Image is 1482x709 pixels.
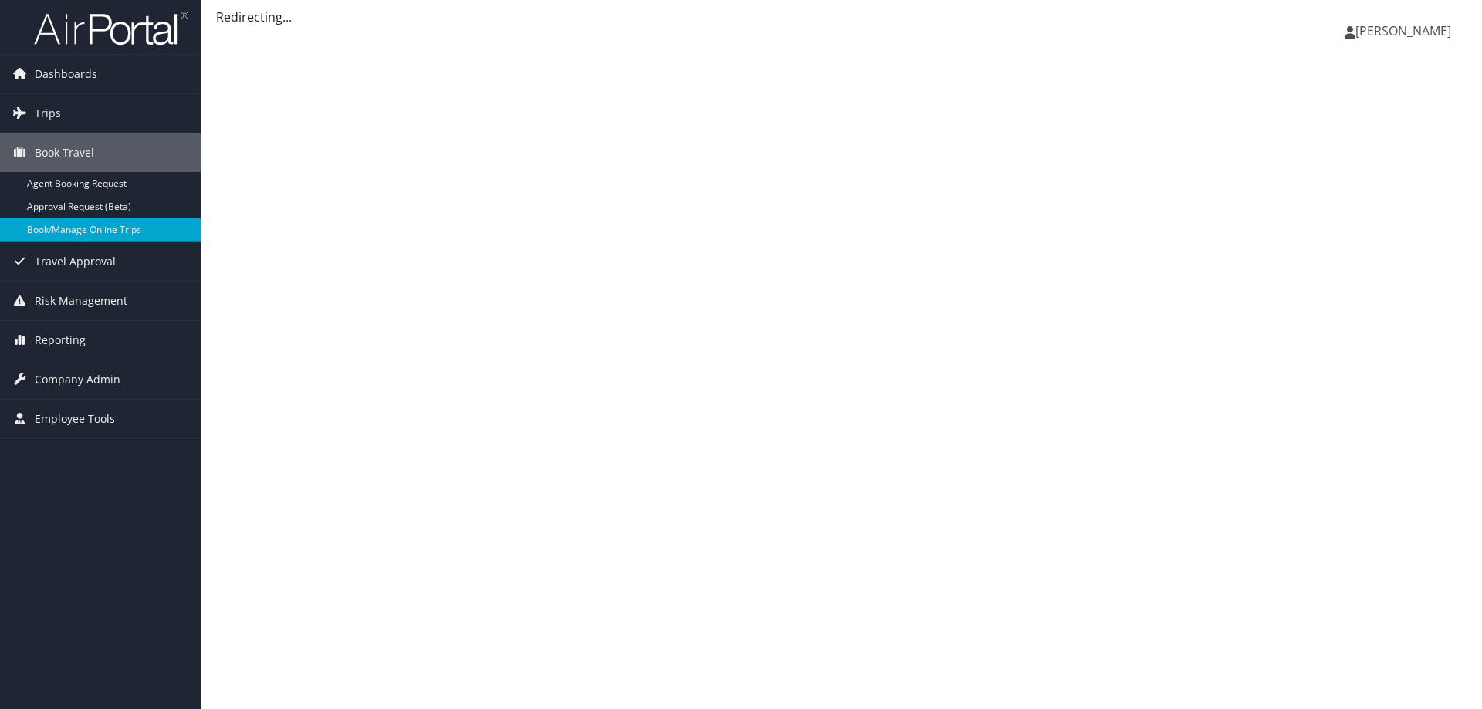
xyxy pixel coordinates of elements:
[1355,22,1451,39] span: [PERSON_NAME]
[35,321,86,360] span: Reporting
[34,10,188,46] img: airportal-logo.png
[35,242,116,281] span: Travel Approval
[35,360,120,399] span: Company Admin
[35,55,97,93] span: Dashboards
[35,133,94,172] span: Book Travel
[35,282,127,320] span: Risk Management
[35,94,61,133] span: Trips
[216,8,1467,26] div: Redirecting...
[35,400,115,438] span: Employee Tools
[1345,8,1467,54] a: [PERSON_NAME]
